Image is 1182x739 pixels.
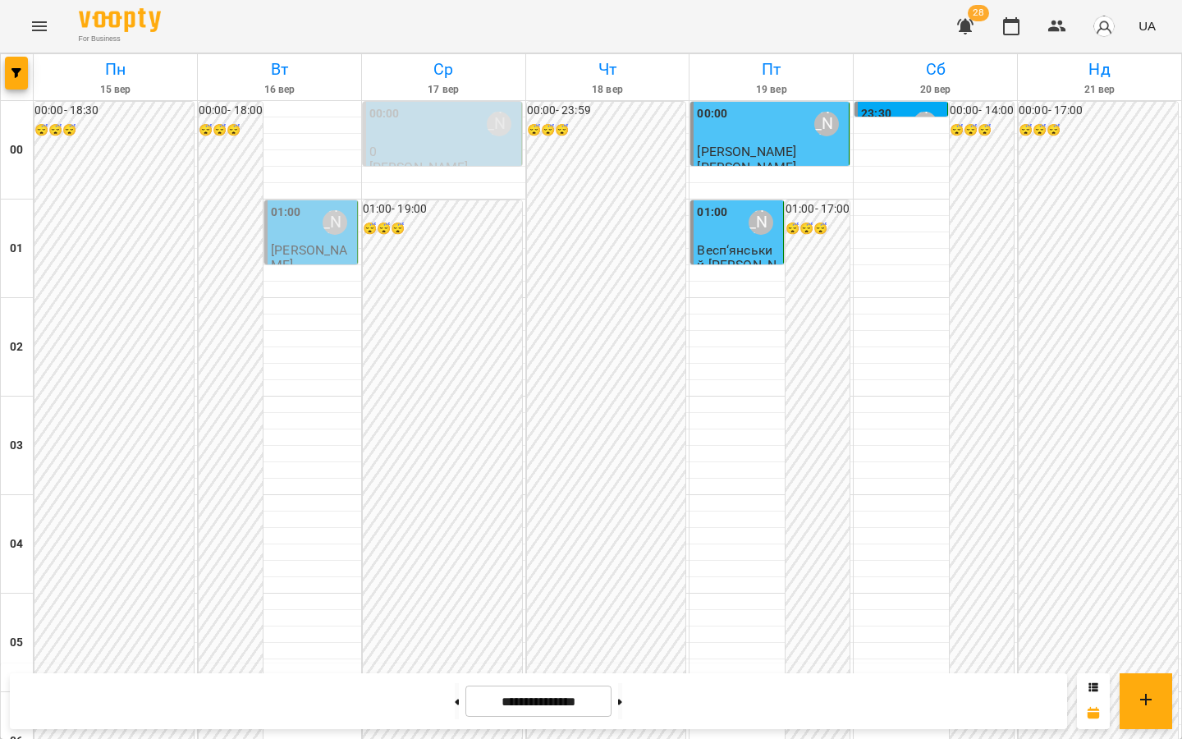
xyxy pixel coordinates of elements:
[913,112,937,136] div: Божко Олександра
[697,242,777,287] span: Весп‘янський [PERSON_NAME]
[697,105,727,123] label: 00:00
[364,82,523,98] h6: 17 вер
[950,102,1014,120] h6: 00:00 - 14:00
[10,240,23,258] h6: 01
[697,160,796,174] p: [PERSON_NAME]
[697,144,796,159] span: [PERSON_NAME]
[1019,122,1178,140] h6: 😴😴😴
[529,82,687,98] h6: 18 вер
[79,34,161,44] span: For Business
[968,5,989,21] span: 28
[529,57,687,82] h6: Чт
[950,122,1014,140] h6: 😴😴😴
[271,243,354,272] p: [PERSON_NAME]
[36,57,195,82] h6: Пн
[200,57,359,82] h6: Вт
[20,7,59,46] button: Menu
[861,105,891,123] label: 23:30
[527,102,686,120] h6: 00:00 - 23:59
[1020,82,1179,98] h6: 21 вер
[692,57,850,82] h6: Пт
[1132,11,1162,41] button: UA
[697,204,727,222] label: 01:00
[200,82,359,98] h6: 16 вер
[79,8,161,32] img: Voopty Logo
[271,204,301,222] label: 01:00
[749,210,773,235] div: Божко Олександра
[10,634,23,652] h6: 05
[369,105,400,123] label: 00:00
[364,57,523,82] h6: Ср
[199,122,263,140] h6: 😴😴😴
[10,437,23,455] h6: 03
[34,122,194,140] h6: 😴😴😴
[363,200,522,218] h6: 01:00 - 19:00
[36,82,195,98] h6: 15 вер
[786,200,850,218] h6: 01:00 - 17:00
[369,145,518,158] p: 0
[1138,17,1156,34] span: UA
[1019,102,1178,120] h6: 00:00 - 17:00
[10,141,23,159] h6: 00
[199,102,263,120] h6: 00:00 - 18:00
[363,220,522,238] h6: 😴😴😴
[814,112,839,136] div: Божко Олександра
[10,535,23,553] h6: 04
[527,122,686,140] h6: 😴😴😴
[34,102,194,120] h6: 00:00 - 18:30
[1020,57,1179,82] h6: Нд
[10,338,23,356] h6: 02
[487,112,511,136] div: Божко Олександра
[323,210,347,235] div: Божко Олександра
[786,220,850,238] h6: 😴😴😴
[856,57,1015,82] h6: Сб
[856,82,1015,98] h6: 20 вер
[369,160,469,174] p: [PERSON_NAME]
[1093,15,1116,38] img: avatar_s.png
[692,82,850,98] h6: 19 вер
